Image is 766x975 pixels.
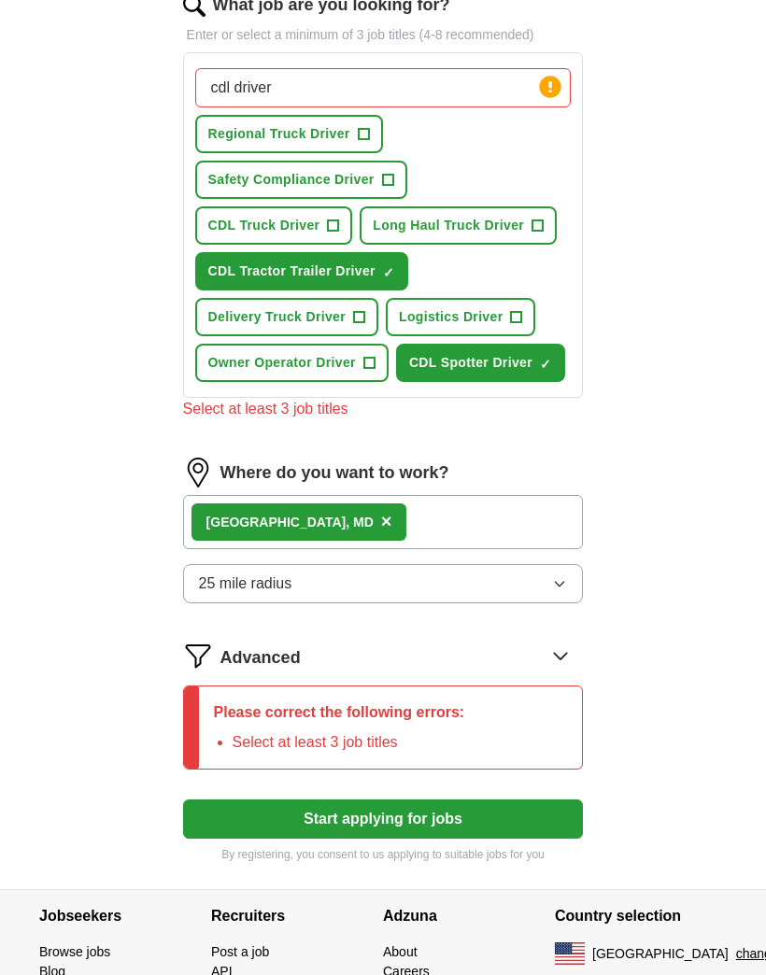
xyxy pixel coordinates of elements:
[386,298,535,336] button: Logistics Driver
[195,115,383,153] button: Regional Truck Driver
[214,701,465,724] p: Please correct the following errors:
[208,261,376,281] span: CDL Tractor Trailer Driver
[39,944,110,959] a: Browse jobs
[183,799,584,839] button: Start applying for jobs
[183,25,584,45] p: Enter or select a minimum of 3 job titles (4-8 recommended)
[383,265,394,280] span: ✓
[373,216,524,235] span: Long Haul Truck Driver
[555,890,727,942] h4: Country selection
[220,460,449,486] label: Where do you want to work?
[383,944,418,959] a: About
[183,458,213,487] img: location.png
[183,564,584,603] button: 25 mile radius
[381,511,392,531] span: ×
[195,298,378,336] button: Delivery Truck Driver
[592,944,729,964] span: [GEOGRAPHIC_DATA]
[208,170,375,190] span: Safety Compliance Driver
[220,645,301,671] span: Advanced
[208,307,346,327] span: Delivery Truck Driver
[211,944,269,959] a: Post a job
[409,353,532,373] span: CDL Spotter Driver
[233,731,465,754] li: Select at least 3 job titles
[208,353,356,373] span: Owner Operator Driver
[540,357,551,372] span: ✓
[199,572,292,595] span: 25 mile radius
[195,161,407,199] button: Safety Compliance Driver
[208,124,350,144] span: Regional Truck Driver
[195,252,408,290] button: CDL Tractor Trailer Driver✓
[555,942,585,965] img: US flag
[195,68,572,107] input: Type a job title and press enter
[206,513,374,532] div: , MD
[399,307,503,327] span: Logistics Driver
[360,206,557,245] button: Long Haul Truck Driver
[396,344,565,382] button: CDL Spotter Driver✓
[208,216,320,235] span: CDL Truck Driver
[195,344,389,382] button: Owner Operator Driver
[183,398,584,420] div: Select at least 3 job titles
[206,515,347,530] strong: [GEOGRAPHIC_DATA]
[183,641,213,671] img: filter
[183,846,584,863] p: By registering, you consent to us applying to suitable jobs for you
[381,508,392,536] button: ×
[195,206,353,245] button: CDL Truck Driver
